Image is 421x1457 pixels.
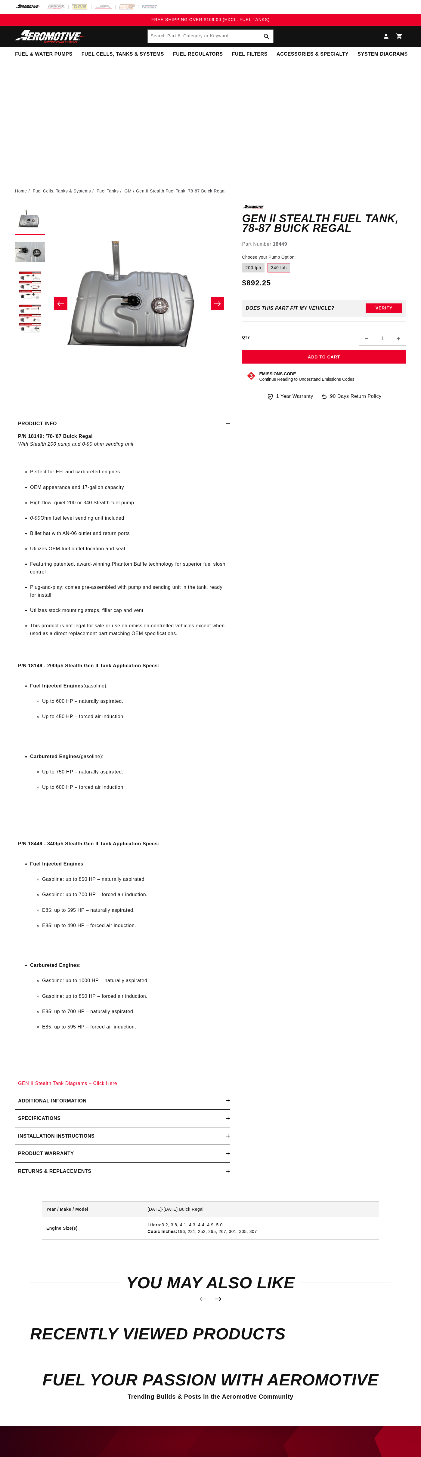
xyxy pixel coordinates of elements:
[15,205,45,235] button: Load image 1 in gallery view
[30,607,227,614] li: Utilizes stock mounting straps, filler cap and vent
[143,1217,379,1239] td: 3.2, 3.8, 4.1, 4.3, 4.4, 4.9, 5.0 196, 231, 252, 265, 267, 301, 305, 307
[13,29,88,44] img: Aeromotive
[18,1150,74,1157] h2: Product warranty
[15,1127,230,1145] summary: Installation Instructions
[242,240,406,248] div: Part Number:
[148,30,274,43] input: Search Part #, Category or Keyword
[18,1081,117,1086] a: GEN II Stealth Tank Diagrams – Click Here
[42,906,227,914] li: E85: up to 595 HP – naturally aspirated.
[30,484,227,491] li: OEM appearance and 17-gallon capacity
[18,663,159,668] strong: P/N 18149 - 200lph Stealth Gen II Tank Application Specs:
[353,47,412,61] summary: System Diagrams
[173,51,223,57] span: Fuel Regulators
[136,188,226,194] li: Gen II Stealth Fuel Tank, 78-87 Buick Regal
[246,306,334,311] div: Does This part fit My vehicle?
[11,47,77,61] summary: Fuel & Water Pumps
[277,51,348,57] span: Accessories & Specialty
[246,371,256,381] img: Emissions code
[267,392,313,400] a: 1 Year Warranty
[259,371,354,382] button: Emissions CodeContinue Reading to Understand Emissions Codes
[42,1023,227,1031] li: E85: up to 595 HP – forced air induction.
[15,1110,230,1127] summary: Specifications
[30,683,83,688] strong: Fuel Injected Engines
[42,768,227,776] li: Up to 750 HP – naturally aspirated.
[42,891,227,899] li: Gasoline: up to 700 HP – forced air induction.
[15,304,45,334] button: Load image 4 in gallery view
[42,1008,227,1016] li: E85: up to 700 HP – naturally aspirated.
[33,188,95,194] li: Fuel Cells, Tanks & Systems
[260,30,273,43] button: Search Part #, Category or Keyword
[15,415,230,432] summary: Product Info
[242,263,265,273] label: 200 lph
[18,841,159,846] strong: P/N 18449 - 340lph Stealth Gen II Tank Application Specs:
[268,263,290,273] label: 340 lph
[358,51,407,57] span: System Diagrams
[30,622,227,637] li: This product is not legal for sale or use on emission-controlled vehicles except when used as a d...
[128,1393,293,1400] span: Trending Builds & Posts in the Aeromotive Community
[15,1145,230,1162] summary: Product warranty
[242,214,406,233] h1: Gen II Stealth Fuel Tank, 78-87 Buick Regal
[169,47,227,61] summary: Fuel Regulators
[18,1132,94,1140] h2: Installation Instructions
[30,754,79,759] strong: Carbureted Engines
[30,515,40,521] em: 0-90
[232,51,268,57] span: Fuel Filters
[30,961,227,1055] li: :
[320,392,382,406] a: 90 Days Return Policy
[42,713,227,721] li: Up to 450 HP – forced air induction.
[42,992,227,1000] li: Gasoline: up to 850 HP – forced air induction.
[18,441,134,447] em: With Stealth 200 pump and 0-90 ohm sending unit
[30,753,227,816] li: (gasoline):
[151,17,270,22] span: FREE SHIPPING OVER $109.00 (EXCL. FUEL TANKS)
[143,1202,379,1217] td: [DATE]-[DATE] Buick Regal
[30,1276,391,1290] h2: You may also like
[42,1202,143,1217] th: Year / Make / Model
[30,468,227,476] li: Perfect for EFI and carbureted engines
[15,188,27,194] a: Home
[15,51,73,57] span: Fuel & Water Pumps
[259,377,354,382] p: Continue Reading to Understand Emissions Codes
[273,241,287,247] strong: 18449
[15,1373,406,1387] h2: Fuel Your Passion with Aeromotive
[18,1167,91,1175] h2: Returns & replacements
[42,1217,143,1239] th: Engine Size(s)
[42,697,227,705] li: Up to 600 HP – naturally aspirated.
[82,51,164,57] span: Fuel Cells, Tanks & Systems
[30,514,227,522] li: Ohm fuel level sending unit included
[30,1327,391,1341] h2: Recently Viewed Products
[30,861,83,866] strong: Fuel Injected Engines
[272,47,353,61] summary: Accessories & Specialty
[242,335,250,340] label: QTY
[242,278,271,288] span: $892.25
[42,977,227,985] li: Gasoline: up to 1000 HP – naturally aspirated.
[15,1092,230,1110] summary: Additional information
[42,783,227,791] li: Up to 600 HP – forced air induction.
[227,47,272,61] summary: Fuel Filters
[242,254,296,260] legend: Choose your Pump Option:
[125,188,132,194] a: GM
[366,303,402,313] button: Verify
[30,682,227,745] li: (gasoline):
[15,188,406,194] nav: breadcrumbs
[197,1293,210,1306] button: Previous slide
[42,875,227,883] li: Gasoline: up to 850 HP – naturally aspirated.
[211,297,224,310] button: Slide right
[242,350,406,364] button: Add to Cart
[30,560,227,576] li: Featuring patented, award-winning Phantom Baffle technology for superior fuel slosh control
[18,1097,87,1105] h2: Additional information
[30,963,79,968] strong: Carbureted Engines
[259,371,296,376] strong: Emissions Code
[42,922,227,930] li: E85: up to 490 HP – forced air induction.
[276,392,313,400] span: 1 Year Warranty
[97,188,119,194] a: Fuel Tanks
[212,1293,225,1306] button: Next slide
[30,860,227,954] li: :
[147,1222,162,1227] strong: Liters:
[330,392,382,406] span: 90 Days Return Policy
[54,297,67,310] button: Slide left
[15,271,45,301] button: Load image 3 in gallery view
[18,434,93,439] strong: P/N 18149: '78-'87 Buick Regal
[30,583,227,599] li: Plug-and-play; comes pre-assembled with pump and sending unit in the tank, ready for install
[18,420,57,428] h2: Product Info
[15,1163,230,1180] summary: Returns & replacements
